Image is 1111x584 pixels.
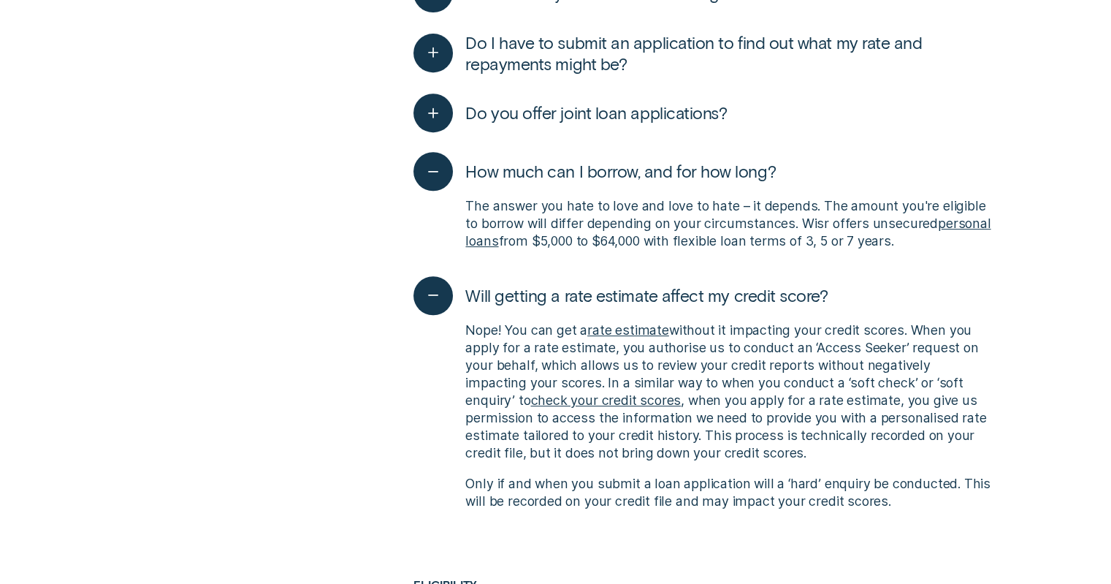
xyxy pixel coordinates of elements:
[465,475,993,510] p: Only if and when you submit a loan application will a ‘hard’ enquiry be conducted. This will be r...
[465,161,776,182] span: How much can I borrow, and for how long?
[413,152,776,191] button: How much can I borrow, and for how long?
[587,322,669,338] a: rate estimate
[465,285,828,306] span: Will getting a rate estimate affect my credit score?
[413,276,828,315] button: Will getting a rate estimate affect my credit score?
[465,32,993,75] span: Do I have to submit an application to find out what my rate and repayments might be?
[413,94,727,132] button: Do you offer joint loan applications?
[465,322,993,462] p: Nope! You can get a without it impacting your credit scores. When you apply for a rate estimate, ...
[465,102,727,124] span: Do you offer joint loan applications?
[413,32,994,75] button: Do I have to submit an application to find out what my rate and repayments might be?
[530,393,681,408] a: check your credit scores
[465,197,993,250] p: The answer you hate to love and love to hate – it depends. The amount you're eligible to borrow w...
